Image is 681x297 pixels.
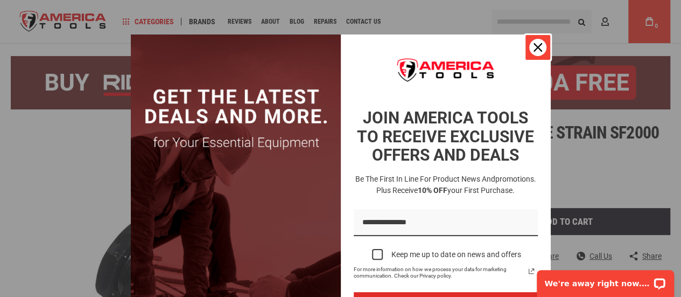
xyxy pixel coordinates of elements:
span: promotions. Plus receive your first purchase. [376,175,536,195]
a: Read our Privacy Policy [525,265,538,278]
svg: close icon [533,43,542,52]
svg: link icon [525,265,538,278]
button: Close [525,34,551,60]
h3: Be the first in line for product news and [352,174,540,196]
strong: 10% OFF [418,186,447,195]
iframe: LiveChat chat widget [530,263,681,297]
strong: JOIN AMERICA TOOLS TO RECEIVE EXCLUSIVE OFFERS AND DEALS [357,108,534,164]
div: Keep me up to date on news and offers [391,250,521,259]
input: Email field [354,209,538,237]
span: For more information on how we process your data for marketing communication. Check our Privacy p... [354,266,525,279]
